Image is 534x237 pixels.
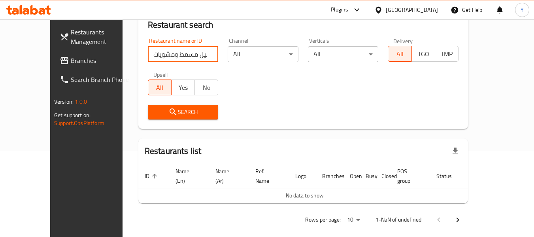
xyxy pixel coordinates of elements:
th: Open [343,164,359,188]
div: Rows per page: [344,214,363,226]
span: Restaurants Management [71,27,133,46]
span: Search Branch Phone [71,75,133,84]
span: Name (Ar) [215,167,240,186]
span: All [151,82,168,93]
a: Branches [53,51,140,70]
div: [GEOGRAPHIC_DATA] [386,6,438,14]
span: All [391,48,408,60]
a: Restaurants Management [53,23,140,51]
th: Logo [289,164,316,188]
span: Branches [71,56,133,65]
span: Get support on: [54,110,91,120]
div: All [308,46,379,62]
th: Closed [375,164,391,188]
a: Search Branch Phone [53,70,140,89]
span: 1.0.0 [75,97,87,107]
span: TMP [438,48,455,60]
span: Search [154,107,212,117]
span: No data to show [286,190,324,201]
button: All [388,46,411,62]
button: Next page [448,210,467,229]
table: enhanced table [138,164,499,203]
a: Support.OpsPlatform [54,118,104,128]
div: Export file [446,142,465,161]
h2: Restaurant search [148,19,459,31]
span: Status [436,171,462,181]
label: Upsell [153,72,168,77]
span: POS group [397,167,421,186]
button: Yes [171,80,195,95]
input: Search for restaurant name or ID.. [148,46,219,62]
h2: Restaurants list [145,145,201,157]
label: Delivery [393,38,413,44]
button: All [148,80,172,95]
span: Y [521,6,524,14]
span: Name (En) [175,167,200,186]
span: Version: [54,97,74,107]
span: TGO [415,48,432,60]
th: Busy [359,164,375,188]
span: Yes [175,82,192,93]
p: 1-NaN of undefined [375,215,421,225]
button: TMP [435,46,459,62]
span: Ref. Name [255,167,279,186]
th: Branches [316,164,343,188]
span: No [198,82,215,93]
button: No [194,80,218,95]
span: ID [145,171,160,181]
div: Plugins [331,5,348,15]
div: All [228,46,298,62]
p: Rows per page: [305,215,341,225]
button: TGO [411,46,435,62]
button: Search [148,105,219,119]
